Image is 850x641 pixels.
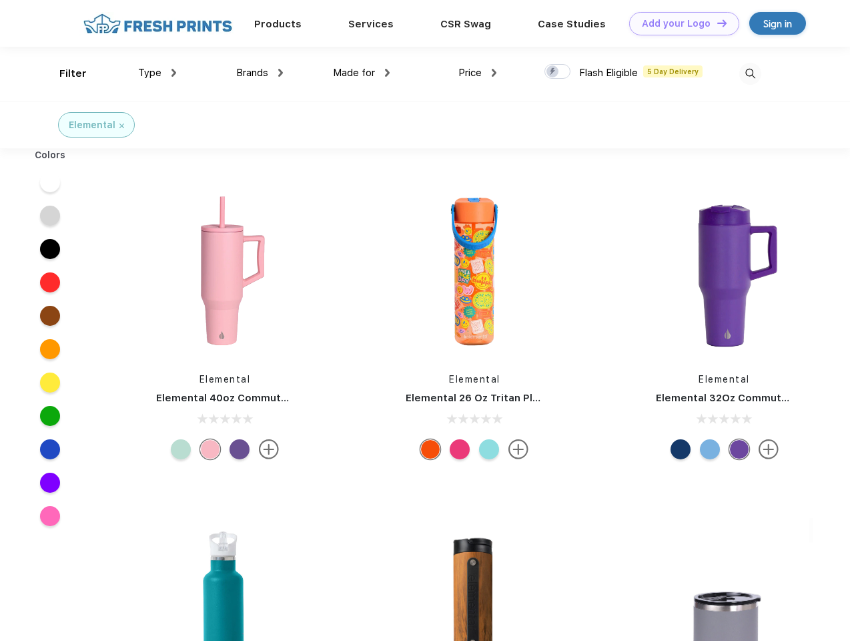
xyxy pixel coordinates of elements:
[420,439,440,459] div: Good Vibes
[449,374,500,385] a: Elemental
[69,118,115,132] div: Elemental
[656,392,837,404] a: Elemental 32Oz Commuter Tumbler
[508,439,528,459] img: more.svg
[643,65,703,77] span: 5 Day Delivery
[200,439,220,459] div: Rose
[386,182,563,359] img: func=resize&h=266
[254,18,302,30] a: Products
[59,66,87,81] div: Filter
[171,439,191,459] div: Mint Sorbet
[171,69,176,77] img: dropdown.png
[763,16,792,31] div: Sign in
[440,18,491,30] a: CSR Swag
[749,12,806,35] a: Sign in
[199,374,251,385] a: Elemental
[671,439,691,459] div: Navy
[700,439,720,459] div: Ocean Blue
[458,67,482,79] span: Price
[236,67,268,79] span: Brands
[385,69,390,77] img: dropdown.png
[278,69,283,77] img: dropdown.png
[136,182,314,359] img: func=resize&h=266
[699,374,750,385] a: Elemental
[479,439,499,459] div: Berry breeze
[119,124,124,128] img: filter_cancel.svg
[138,67,161,79] span: Type
[729,439,749,459] div: Purple
[79,12,236,35] img: fo%20logo%202.webp
[333,67,375,79] span: Made for
[759,439,779,459] img: more.svg
[25,148,76,162] div: Colors
[348,18,394,30] a: Services
[579,67,638,79] span: Flash Eligible
[259,439,279,459] img: more.svg
[450,439,470,459] div: Berries Blast
[717,19,727,27] img: DT
[156,392,337,404] a: Elemental 40oz Commuter Tumbler
[642,18,711,29] div: Add your Logo
[739,63,761,85] img: desktop_search.svg
[492,69,496,77] img: dropdown.png
[230,439,250,459] div: Purple
[406,392,626,404] a: Elemental 26 Oz Tritan Plastic Water Bottle
[636,182,813,359] img: func=resize&h=266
